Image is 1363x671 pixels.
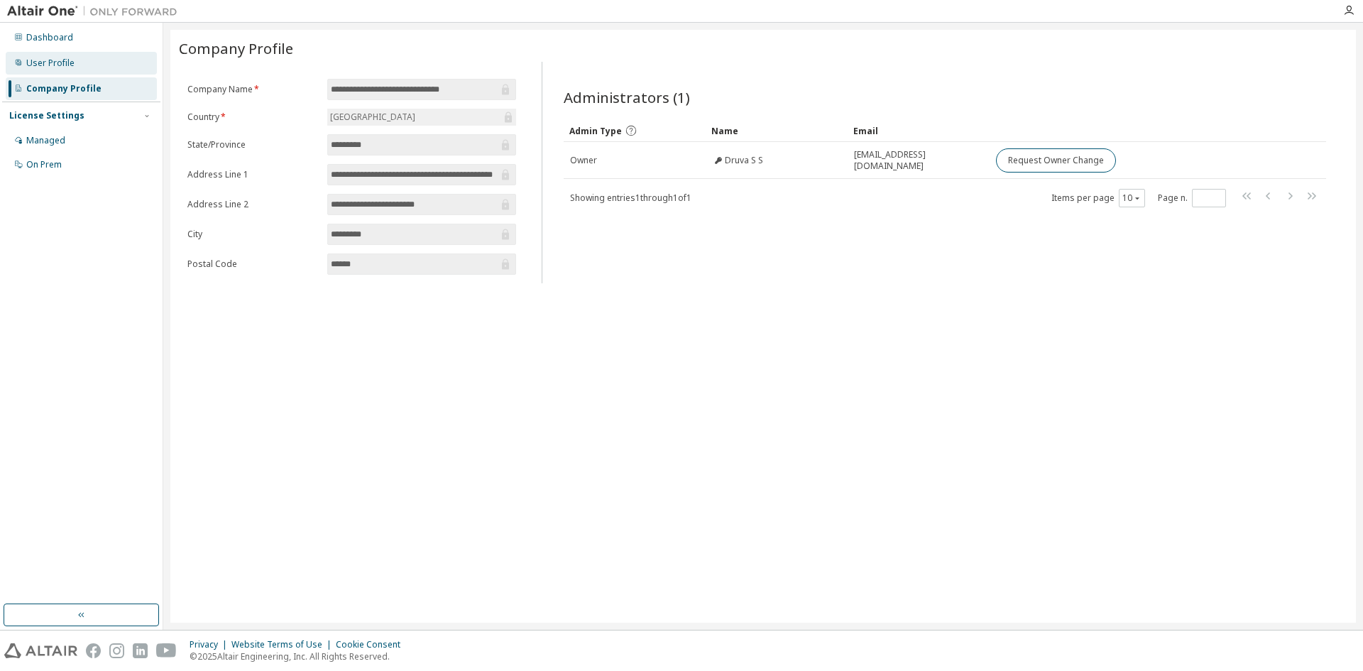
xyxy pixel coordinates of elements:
[156,643,177,658] img: youtube.svg
[187,111,319,123] label: Country
[187,199,319,210] label: Address Line 2
[711,119,842,142] div: Name
[86,643,101,658] img: facebook.svg
[336,639,409,650] div: Cookie Consent
[26,58,75,69] div: User Profile
[187,229,319,240] label: City
[109,643,124,658] img: instagram.svg
[133,643,148,658] img: linkedin.svg
[26,83,102,94] div: Company Profile
[187,169,319,180] label: Address Line 1
[327,109,516,126] div: [GEOGRAPHIC_DATA]
[854,149,983,172] span: [EMAIL_ADDRESS][DOMAIN_NAME]
[564,87,690,107] span: Administrators (1)
[569,125,622,137] span: Admin Type
[1122,192,1142,204] button: 10
[231,639,336,650] div: Website Terms of Use
[570,155,597,166] span: Owner
[725,155,763,166] span: Druva S S
[996,148,1116,173] button: Request Owner Change
[190,650,409,662] p: © 2025 Altair Engineering, Inc. All Rights Reserved.
[7,4,185,18] img: Altair One
[187,258,319,270] label: Postal Code
[570,192,691,204] span: Showing entries 1 through 1 of 1
[853,119,984,142] div: Email
[187,84,319,95] label: Company Name
[1158,189,1226,207] span: Page n.
[1051,189,1145,207] span: Items per page
[26,32,73,43] div: Dashboard
[187,139,319,151] label: State/Province
[26,159,62,170] div: On Prem
[328,109,417,125] div: [GEOGRAPHIC_DATA]
[26,135,65,146] div: Managed
[190,639,231,650] div: Privacy
[9,110,84,121] div: License Settings
[4,643,77,658] img: altair_logo.svg
[179,38,293,58] span: Company Profile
